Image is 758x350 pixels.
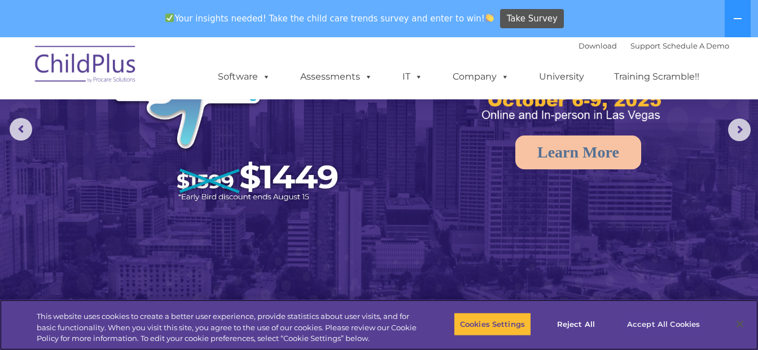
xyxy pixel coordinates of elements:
[161,7,499,29] span: Your insights needed! Take the child care trends survey and enter to win!
[454,312,531,336] button: Cookies Settings
[157,121,205,129] span: Phone number
[621,312,706,336] button: Accept All Cookies
[289,65,384,88] a: Assessments
[579,41,617,50] a: Download
[507,9,558,29] span: Take Survey
[579,41,729,50] font: |
[515,135,641,169] a: Learn More
[528,65,595,88] a: University
[500,9,564,29] a: Take Survey
[603,65,711,88] a: Training Scramble!!
[441,65,520,88] a: Company
[728,312,752,336] button: Close
[391,65,434,88] a: IT
[663,41,729,50] a: Schedule A Demo
[630,41,660,50] a: Support
[165,14,174,22] img: ✅
[157,75,191,83] span: Last name
[541,312,611,336] button: Reject All
[485,14,494,22] img: 👏
[29,38,142,94] img: ChildPlus by Procare Solutions
[37,311,417,344] div: This website uses cookies to create a better user experience, provide statistics about user visit...
[207,65,282,88] a: Software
